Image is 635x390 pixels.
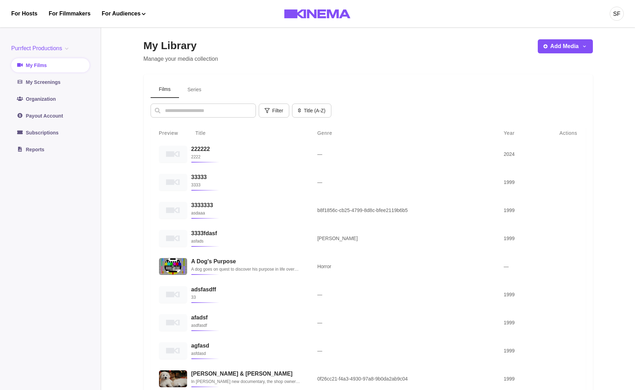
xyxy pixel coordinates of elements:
[504,235,535,242] p: 1999
[179,81,210,98] button: Series
[11,126,90,140] a: Subscriptions
[191,146,300,152] h3: 222222
[495,126,544,140] th: Year
[504,375,535,382] p: 1999
[504,347,535,354] p: 1999
[11,58,90,72] a: My Films
[191,322,300,329] p: asdfasdf
[102,9,146,18] button: For Audiences
[504,207,535,214] p: 1999
[317,151,487,158] p: —
[191,238,300,245] p: asfads
[191,266,300,273] p: A dog goes on quest to discover his purpose in life over the course of several lifetimes with mul...
[191,350,300,357] p: asfdasd
[11,109,90,123] a: Payout Account
[11,44,71,53] button: Purrfect Productions
[317,179,487,186] p: —
[317,207,487,214] p: b8f1856c-cb25-4799-8d8c-bfee2119b6b5
[191,286,300,293] h3: adsfasdff
[159,370,187,387] img: Allan & Suzi
[144,55,218,63] p: Manage your media collection
[309,126,495,140] th: Genre
[317,235,487,242] p: [PERSON_NAME]
[159,258,187,275] img: A Dog's Purpose
[191,314,300,321] h3: afadsf
[191,181,300,189] p: 3333
[11,9,38,18] a: For Hosts
[538,39,593,53] button: Add Media
[191,294,300,301] p: 33
[504,263,535,270] p: —
[151,126,187,140] th: Preview
[11,75,90,89] a: My Screenings
[504,151,535,158] p: 2024
[613,10,620,18] div: SF
[292,104,331,118] button: Title (A-Z)
[191,230,300,237] h3: 3333fdasf
[191,153,300,160] p: 2222
[504,291,535,298] p: 1999
[187,126,309,140] th: Title
[317,375,487,382] p: 0f26cc21-f4a3-4930-97a8-9b0da2ab9c04
[11,92,90,106] a: Organization
[144,39,218,52] h2: My Library
[151,81,179,98] button: Films
[191,342,300,349] h3: agfasd
[317,347,487,354] p: —
[191,202,300,209] h3: 3333333
[191,258,300,265] h3: A Dog's Purpose
[259,104,289,118] button: Filter
[504,319,535,326] p: 1999
[317,263,487,270] p: Horror
[191,174,300,180] h3: 33333
[11,143,90,157] a: Reports
[191,378,300,385] p: In [PERSON_NAME] new documentary, the shop owners and best friends reminisce about how [US_STATE]...
[191,210,300,217] p: asdaaa
[317,319,487,326] p: —
[49,9,91,18] a: For Filmmakers
[544,126,586,140] th: Actions
[191,370,300,377] h3: [PERSON_NAME] & [PERSON_NAME]
[504,179,535,186] p: 1999
[317,291,487,298] p: —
